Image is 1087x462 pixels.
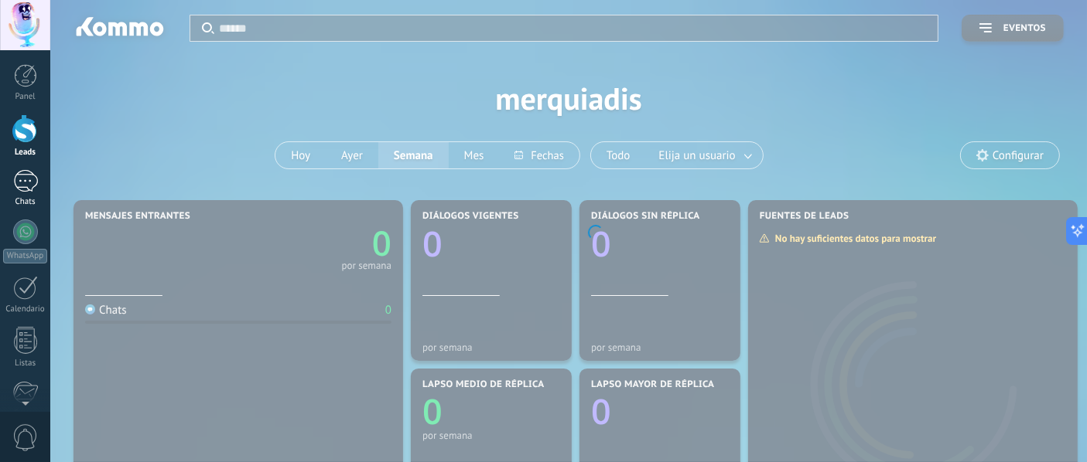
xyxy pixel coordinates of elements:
div: Listas [3,358,48,369]
div: WhatsApp [3,249,47,263]
div: Panel [3,92,48,102]
div: Chats [3,197,48,207]
div: Leads [3,148,48,158]
div: Calendario [3,304,48,314]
